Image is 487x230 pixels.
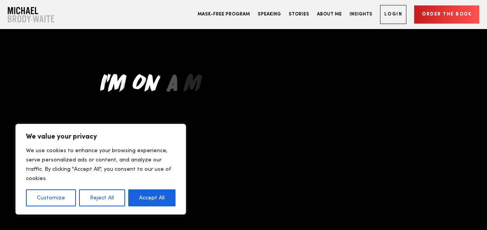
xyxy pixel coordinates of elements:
[380,5,407,24] a: Login
[8,7,54,22] img: Company Logo
[128,189,176,206] button: Accept All
[15,124,186,215] div: We value your privacy
[107,70,126,91] span: m
[132,70,144,91] span: o
[79,189,125,206] button: Reject All
[26,132,176,141] p: We value your privacy
[8,7,54,22] a: Company Logo Company Logo
[26,189,76,206] button: Customize
[100,70,107,91] span: I
[166,70,177,91] span: a
[26,146,176,183] p: We use cookies to enhance your browsing experience, serve personalized ads or content, and analyz...
[106,70,107,91] span: '
[144,70,160,91] span: n
[183,70,200,91] span: m
[414,5,479,24] a: Order the book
